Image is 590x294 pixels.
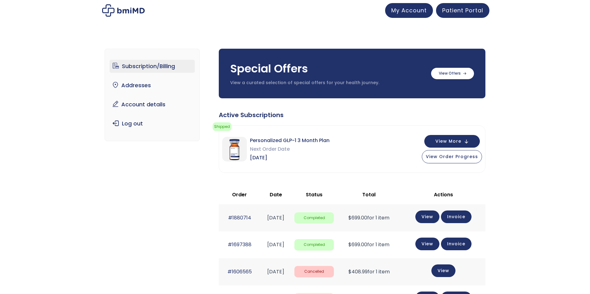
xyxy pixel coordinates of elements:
a: Invoice [441,238,472,250]
a: Addresses [110,79,195,92]
a: Account details [110,98,195,111]
time: [DATE] [267,241,284,248]
div: Active Subscriptions [219,111,485,119]
span: Actions [434,191,453,198]
span: Order [232,191,247,198]
span: Shipped [213,122,231,131]
span: Total [362,191,376,198]
a: Patient Portal [436,3,489,18]
span: Patient Portal [442,6,483,14]
h3: Special Offers [230,61,425,76]
span: Next Order Date [250,145,330,153]
time: [DATE] [267,214,284,221]
time: [DATE] [267,268,284,275]
a: View [415,238,439,250]
a: #1697388 [228,241,251,248]
p: View a curated selection of special offers for your health journey. [230,80,425,86]
span: 699.00 [348,214,367,221]
span: 699.00 [348,241,367,248]
span: View More [435,139,461,143]
nav: Account pages [105,49,200,141]
a: View [431,264,455,277]
span: $ [348,268,351,275]
a: #1880714 [228,214,251,221]
a: #1606565 [227,268,252,275]
img: My account [102,4,145,17]
span: $ [348,241,351,248]
span: $ [348,214,351,221]
a: Log out [110,117,195,130]
a: Subscription/Billing [110,60,195,73]
a: Invoice [441,210,472,223]
span: 408.99 [348,268,368,275]
span: Cancelled [294,266,334,277]
span: Completed [294,239,334,251]
span: View Order Progress [426,153,478,160]
span: My Account [391,6,427,14]
td: for 1 item [337,231,401,258]
span: Status [306,191,322,198]
td: for 1 item [337,204,401,231]
a: My Account [385,3,433,18]
span: Date [270,191,282,198]
span: [DATE] [250,153,330,162]
button: View More [424,135,480,148]
span: Completed [294,212,334,224]
td: for 1 item [337,258,401,285]
button: View Order Progress [422,150,482,163]
span: Personalized GLP-1 3 Month Plan [250,136,330,145]
a: View [415,210,439,223]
